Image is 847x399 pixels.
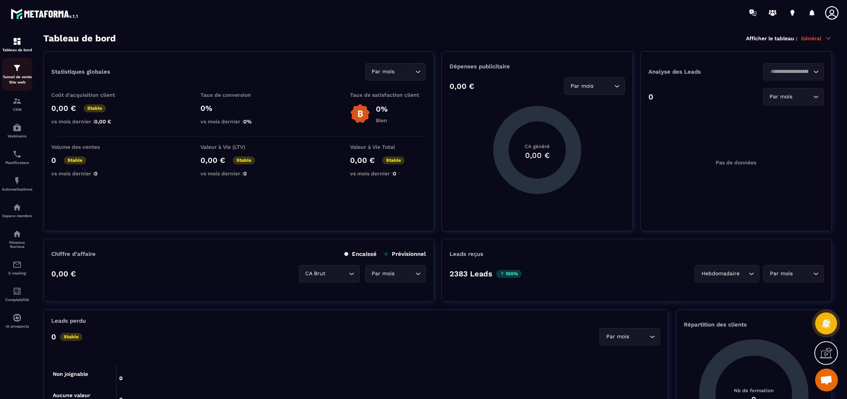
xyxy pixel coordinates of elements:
p: Planificateur [2,161,32,165]
input: Search for option [595,82,612,90]
p: Webinaire [2,134,32,138]
span: Par mois [768,93,794,101]
p: Prévisionnel [384,251,426,257]
p: 100% [496,270,522,278]
p: 0% [200,104,276,113]
h3: Tableau de bord [43,33,116,44]
div: Search for option [299,265,360,282]
span: Par mois [768,270,794,278]
p: 0,00 € [51,269,76,278]
a: formationformationTunnel de vente Site web [2,58,32,91]
div: Search for option [763,265,824,282]
p: Encaissé [344,251,377,257]
p: Statistiques globales [51,68,110,75]
img: automations [13,203,22,212]
input: Search for option [396,270,413,278]
img: automations [13,176,22,185]
p: 0,00 € [350,156,375,165]
p: 0,00 € [200,156,225,165]
input: Search for option [327,270,347,278]
p: Stable [84,104,106,112]
span: Hebdomadaire [700,270,741,278]
img: formation [13,37,22,46]
span: 0 [393,170,396,177]
div: Ouvrir le chat [815,369,838,391]
img: formation [13,96,22,106]
input: Search for option [631,333,648,341]
p: Tableau de bord [2,48,32,52]
p: Leads perdu [51,317,86,324]
img: automations [13,313,22,322]
p: vs mois dernier : [350,170,426,177]
a: social-networksocial-networkRéseaux Sociaux [2,224,32,254]
p: vs mois dernier : [51,118,127,125]
p: IA prospects [2,324,32,328]
img: formation [13,63,22,73]
p: 0 [648,92,653,101]
p: 0 [51,332,56,341]
p: Général [801,35,832,42]
p: Réseaux Sociaux [2,240,32,249]
img: automations [13,123,22,132]
a: formationformationTableau de bord [2,31,32,58]
p: Leads reçus [450,251,483,257]
span: Par mois [604,333,631,341]
span: 0,00 € [94,118,111,125]
p: Afficher le tableau : [746,35,797,41]
div: Search for option [564,77,625,95]
span: Par mois [370,68,396,76]
img: logo [11,7,79,21]
span: Par mois [569,82,595,90]
p: Chiffre d’affaire [51,251,96,257]
span: Par mois [370,270,396,278]
tspan: Non joignable [53,371,88,378]
p: Bien [376,117,388,123]
input: Search for option [794,270,811,278]
img: b-badge-o.b3b20ee6.svg [350,104,370,124]
input: Search for option [794,93,811,101]
div: Search for option [763,88,824,106]
a: accountantaccountantComptabilité [2,281,32,308]
p: vs mois dernier : [200,170,276,177]
div: Search for option [599,328,660,345]
img: email [13,260,22,269]
p: CRM [2,107,32,112]
div: Search for option [365,63,426,80]
p: 2383 Leads [450,269,492,278]
p: Automatisations [2,187,32,191]
p: 0% [376,104,388,114]
img: scheduler [13,150,22,159]
p: Stable [60,333,82,341]
span: 0% [243,118,252,125]
span: CA Brut [304,270,327,278]
p: Comptabilité [2,298,32,302]
p: Taux de conversion [200,92,276,98]
p: Volume des ventes [51,144,127,150]
p: Stable [233,156,255,164]
img: accountant [13,287,22,296]
a: schedulerschedulerPlanificateur [2,144,32,170]
p: Espace membre [2,214,32,218]
a: formationformationCRM [2,91,32,117]
span: 0 [94,170,98,177]
div: Search for option [365,265,426,282]
tspan: Aucune valeur [53,392,90,398]
p: 0 [51,156,56,165]
p: 0,00 € [450,82,474,91]
span: 0 [243,170,247,177]
img: social-network [13,229,22,238]
p: E-mailing [2,271,32,275]
p: Valeur à Vie Total [350,144,426,150]
p: Tunnel de vente Site web [2,74,32,85]
input: Search for option [396,68,413,76]
a: automationsautomationsAutomatisations [2,170,32,197]
p: Taux de satisfaction client [350,92,426,98]
a: automationsautomationsWebinaire [2,117,32,144]
p: Pas de données [716,159,756,166]
input: Search for option [741,270,747,278]
p: Dépenses publicitaire [450,63,625,70]
p: Stable [64,156,86,164]
p: Stable [382,156,405,164]
p: Valeur à Vie (LTV) [200,144,276,150]
a: automationsautomationsEspace membre [2,197,32,224]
